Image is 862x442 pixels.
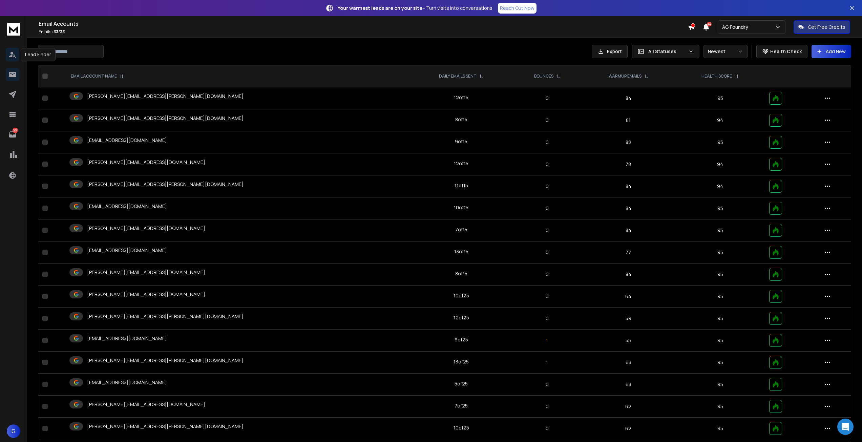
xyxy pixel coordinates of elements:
[7,424,20,438] button: G
[338,5,492,12] p: – Turn visits into conversations
[582,219,676,241] td: 84
[87,115,244,122] p: [PERSON_NAME][EMAIL_ADDRESS][PERSON_NAME][DOMAIN_NAME]
[21,48,56,61] div: Lead Finder
[13,128,18,133] p: 201
[675,219,765,241] td: 95
[675,396,765,418] td: 95
[517,183,577,190] p: 0
[7,23,20,36] img: logo
[808,24,845,30] p: Get Free Credits
[517,425,577,432] p: 0
[648,48,686,55] p: All Statuses
[517,293,577,300] p: 0
[517,139,577,146] p: 0
[703,45,748,58] button: Newest
[582,330,676,352] td: 55
[87,247,167,254] p: [EMAIL_ADDRESS][DOMAIN_NAME]
[517,315,577,322] p: 0
[582,175,676,197] td: 84
[675,374,765,396] td: 95
[87,313,244,320] p: [PERSON_NAME][EMAIL_ADDRESS][PERSON_NAME][DOMAIN_NAME]
[582,264,676,286] td: 84
[675,153,765,175] td: 94
[87,203,167,210] p: [EMAIL_ADDRESS][DOMAIN_NAME]
[455,182,468,189] div: 11 of 15
[39,20,688,28] h1: Email Accounts
[675,197,765,219] td: 95
[517,359,577,366] p: 1
[722,24,751,30] p: AG Foundry
[454,424,469,431] div: 10 of 25
[454,314,469,321] div: 12 of 25
[675,131,765,153] td: 95
[675,352,765,374] td: 95
[582,87,676,109] td: 84
[87,291,205,298] p: [PERSON_NAME][EMAIL_ADDRESS][DOMAIN_NAME]
[455,402,468,409] div: 7 of 25
[675,241,765,264] td: 95
[794,20,850,34] button: Get Free Credits
[87,159,205,166] p: [PERSON_NAME][EMAIL_ADDRESS][DOMAIN_NAME]
[454,160,468,167] div: 12 of 15
[582,396,676,418] td: 62
[87,335,167,342] p: [EMAIL_ADDRESS][DOMAIN_NAME]
[675,330,765,352] td: 95
[609,73,642,79] p: WARMUP EMAILS
[675,109,765,131] td: 94
[582,374,676,396] td: 63
[517,249,577,256] p: 0
[517,95,577,102] p: 0
[701,73,732,79] p: HEALTH SCORE
[54,29,65,35] span: 33 / 33
[454,204,468,211] div: 10 of 15
[675,308,765,330] td: 95
[517,227,577,234] p: 0
[592,45,628,58] button: Export
[582,109,676,131] td: 81
[87,379,167,386] p: [EMAIL_ADDRESS][DOMAIN_NAME]
[707,22,712,26] span: 44
[837,419,854,435] div: Open Intercom Messenger
[770,48,802,55] p: Health Check
[39,29,688,35] p: Emails :
[439,73,477,79] p: DAILY EMAILS SENT
[517,381,577,388] p: 0
[455,380,468,387] div: 5 of 25
[675,264,765,286] td: 95
[87,137,167,144] p: [EMAIL_ADDRESS][DOMAIN_NAME]
[500,5,534,12] p: Reach Out Now
[6,128,19,141] a: 201
[87,401,205,408] p: [PERSON_NAME][EMAIL_ADDRESS][DOMAIN_NAME]
[582,286,676,308] td: 64
[455,138,467,145] div: 9 of 15
[582,241,676,264] td: 77
[87,181,244,188] p: [PERSON_NAME][EMAIL_ADDRESS][PERSON_NAME][DOMAIN_NAME]
[756,45,807,58] button: Health Check
[71,73,124,79] div: EMAIL ACCOUNT NAME
[517,161,577,168] p: 0
[87,93,244,100] p: [PERSON_NAME][EMAIL_ADDRESS][PERSON_NAME][DOMAIN_NAME]
[517,271,577,278] p: 0
[582,197,676,219] td: 84
[87,269,205,276] p: [PERSON_NAME][EMAIL_ADDRESS][DOMAIN_NAME]
[87,357,244,364] p: [PERSON_NAME][EMAIL_ADDRESS][PERSON_NAME][DOMAIN_NAME]
[454,248,468,255] div: 13 of 15
[675,286,765,308] td: 95
[454,292,469,299] div: 10 of 25
[582,308,676,330] td: 59
[455,116,467,123] div: 8 of 15
[338,5,422,11] strong: Your warmest leads are on your site
[812,45,851,58] button: Add New
[455,336,468,343] div: 9 of 25
[455,270,467,277] div: 8 of 15
[582,418,676,440] td: 62
[582,153,676,175] td: 78
[582,131,676,153] td: 82
[454,94,468,101] div: 12 of 15
[517,337,577,344] p: 1
[534,73,553,79] p: BOUNCES
[582,352,676,374] td: 63
[675,418,765,440] td: 95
